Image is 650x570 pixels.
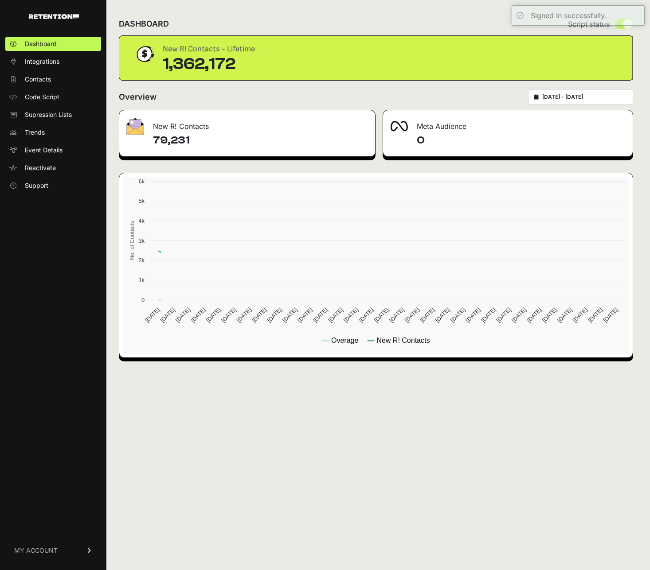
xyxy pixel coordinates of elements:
text: New R! Contacts [376,337,430,344]
a: Reactivate [5,161,101,175]
a: Event Details [5,143,101,157]
text: [DATE] [525,306,543,324]
h4: 79,231 [153,133,368,147]
div: New R! Contacts - Lifetime [163,43,255,55]
h2: DASHBOARD [119,18,169,30]
text: Overage [331,337,358,344]
a: Supression Lists [5,108,101,122]
text: [DATE] [403,306,421,324]
div: Meta Audience [383,110,633,137]
div: Signed in successfully. [531,10,607,21]
text: [DATE] [205,306,222,324]
text: [DATE] [189,306,207,324]
text: 0 [141,297,145,303]
text: [DATE] [266,306,283,324]
span: Dashboard [25,39,57,48]
text: [DATE] [235,306,253,324]
a: Contacts [5,72,101,86]
text: [DATE] [495,306,512,324]
text: [DATE] [251,306,268,324]
a: Integrations [5,54,101,69]
div: New R! Contacts [119,110,375,137]
img: dollar-coin-05c43ed7efb7bc0c12610022525b4bbbb207c7efeef5aecc26f025e68dcafac9.png [133,43,156,65]
text: [DATE] [449,306,466,324]
a: Code Script [5,90,101,104]
span: Support [25,181,48,190]
text: [DATE] [297,306,314,324]
text: No. of Contacts [129,221,135,260]
span: Integrations [25,57,59,66]
text: [DATE] [556,306,573,324]
text: [DATE] [357,306,375,324]
text: [DATE] [312,306,329,324]
span: Supression Lists [25,110,72,119]
text: [DATE] [342,306,360,324]
h2: Overview [119,91,157,103]
h4: 0 [417,133,626,147]
text: [DATE] [174,306,192,324]
text: 3k [138,237,145,244]
text: 1k [138,277,145,283]
text: [DATE] [220,306,237,324]
a: MY ACCOUNT [5,537,101,564]
div: 1,362,172 [163,55,255,73]
text: [DATE] [388,306,405,324]
img: fa-envelope-19ae18322b30453b285274b1b8af3d052b27d846a4fbe8435d1a52b978f639a2.png [126,118,144,135]
text: [DATE] [480,306,497,324]
text: [DATE] [510,306,528,324]
text: [DATE] [327,306,344,324]
img: fa-meta-2f981b61bb99beabf952f7030308934f19ce035c18b003e963880cc3fabeebb7.png [390,121,408,132]
text: [DATE] [541,306,558,324]
text: [DATE] [373,306,390,324]
text: 6k [138,178,145,185]
text: [DATE] [281,306,298,324]
text: [DATE] [144,306,161,324]
a: Trends [5,125,101,140]
text: 5k [138,198,145,204]
text: [DATE] [572,306,589,324]
a: Support [5,178,101,193]
span: Contacts [25,75,51,84]
text: 2k [138,257,145,264]
text: [DATE] [587,306,604,324]
span: Event Details [25,146,63,155]
text: [DATE] [434,306,451,324]
span: MY ACCOUNT [14,546,58,555]
text: [DATE] [419,306,436,324]
text: [DATE] [602,306,619,324]
a: Dashboard [5,37,101,51]
text: [DATE] [465,306,482,324]
img: Retention.com [29,14,79,19]
span: Trends [25,128,45,137]
text: [DATE] [159,306,176,324]
span: Code Script [25,93,59,101]
text: 4k [138,217,145,224]
span: Reactivate [25,163,56,172]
